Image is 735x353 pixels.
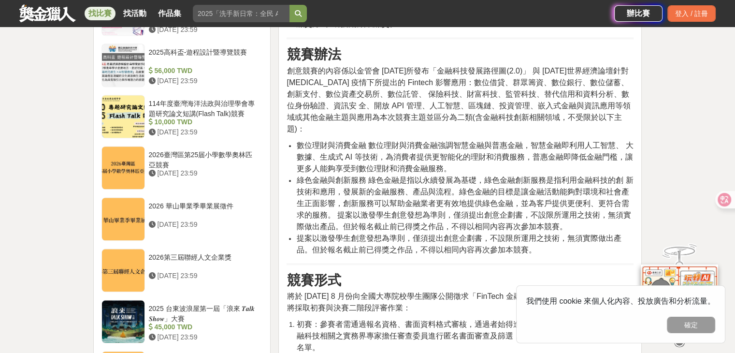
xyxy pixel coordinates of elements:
[667,5,716,22] div: 登入 / 註冊
[101,249,263,292] a: 2026第三屆聯經人文企業獎 [DATE] 23:59
[149,76,259,86] div: [DATE] 23:59
[149,304,259,322] div: 2025 台東波浪屋第一屆「浪來 𝑻𝒂𝒍𝒌 𝑺𝒉𝒐𝒘」大賽
[101,300,263,343] a: 2025 台東波浪屋第一屆「浪來 𝑻𝒂𝒍𝒌 𝑺𝒉𝒐𝒘」大賽 45,000 TWD [DATE] 23:59
[296,320,631,352] span: 初賽：參賽者需通過報名資格、書面資料格式審核，通過者始得進入初賽。 初賽審查委員將邀請金融科技相關之實務界專家擔任審查委員進行匿名書面審查及篩選，擬由各組選出優秀團隊入圍決賽名單。
[149,201,259,220] div: 2026 華山畢業季畢業展徵件
[296,20,397,28] span: 繳交方式：網路報名表繳交。
[193,5,289,22] input: 2025「洗手新日常：全民 ALL IN」洗手歌全台徵選
[149,150,259,168] div: 2026臺灣區第25届小學數學奧林匹亞競賽
[614,5,663,22] a: 辦比賽
[149,220,259,230] div: [DATE] 23:59
[149,25,259,35] div: [DATE] 23:59
[119,7,150,20] a: 找活動
[149,322,259,332] div: 45,000 TWD
[287,67,630,133] span: 創意競賽的內容係以金管會 [DATE]所發布「金融科技發展路徑圖(2.0)」 與 [DATE]世界經濟論壇針對 [MEDICAL_DATA] 疫情下所提出的 Fintech 影響應用：數位借貸、...
[101,146,263,190] a: 2026臺灣區第25届小學數學奧林匹亞競賽 [DATE] 23:59
[101,44,263,87] a: 2025高科盃-遊程設計暨導覽競賽 56,000 TWD [DATE] 23:59
[287,292,629,312] span: 將於 [DATE] 8 月份向全國大專院校學生團隊公開徵求「FinTech 金融服務－校際創意計劃書」，競賽將採取初賽與決賽二階段評審作業：
[101,197,263,241] a: 2026 華山畢業季畢業展徵件 [DATE] 23:59
[296,234,621,254] span: 提案以激發學生創意發想為準則，僅須提出創意企劃書，不設限所運用之技術，無須實際做出產品。但於報名截止前已得獎之作品，不得以相同內容再次參加本競賽。
[85,7,115,20] a: 找比賽
[149,271,259,281] div: [DATE] 23:59
[154,7,185,20] a: 作品集
[149,168,259,178] div: [DATE] 23:59
[101,95,263,138] a: 114年度臺灣海洋法政與治理學會專題研究論文短講(Flash Talk)競賽 10,000 TWD [DATE] 23:59
[149,99,259,117] div: 114年度臺灣海洋法政與治理學會專題研究論文短講(Flash Talk)競賽
[667,317,715,333] button: 確定
[296,176,633,231] span: 綠色金融與創新服務 綠色金融是指以永續發展為基礎，綠色金融創新服務是指利用金融科技的創 新技術和應用，發展新的金融服務、產品與流程。綠色金融的目標是讓金融活動能夠對環境和社會產生正面影響，創新服...
[149,117,259,127] div: 10,000 TWD
[149,332,259,342] div: [DATE] 23:59
[149,127,259,137] div: [DATE] 23:59
[526,297,715,305] span: 我們使用 cookie 來個人化內容、投放廣告和分析流量。
[149,66,259,76] div: 56,000 TWD
[149,47,259,66] div: 2025高科盃-遊程設計暨導覽競賽
[296,141,633,173] span: 數位理財與消費金融 數位理財與消費金融強調智慧金融與普惠金融，智慧金融即利用人工智慧、 大數據、生成式 AI 等技術，為消費者提供更智能化的理財和消費服務，普惠金融即降低金融門檻，讓更多人能夠享...
[287,47,341,62] strong: 競賽辦法
[641,265,718,329] img: d2146d9a-e6f6-4337-9592-8cefde37ba6b.png
[287,273,341,288] strong: 競賽形式
[149,252,259,271] div: 2026第三屆聯經人文企業獎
